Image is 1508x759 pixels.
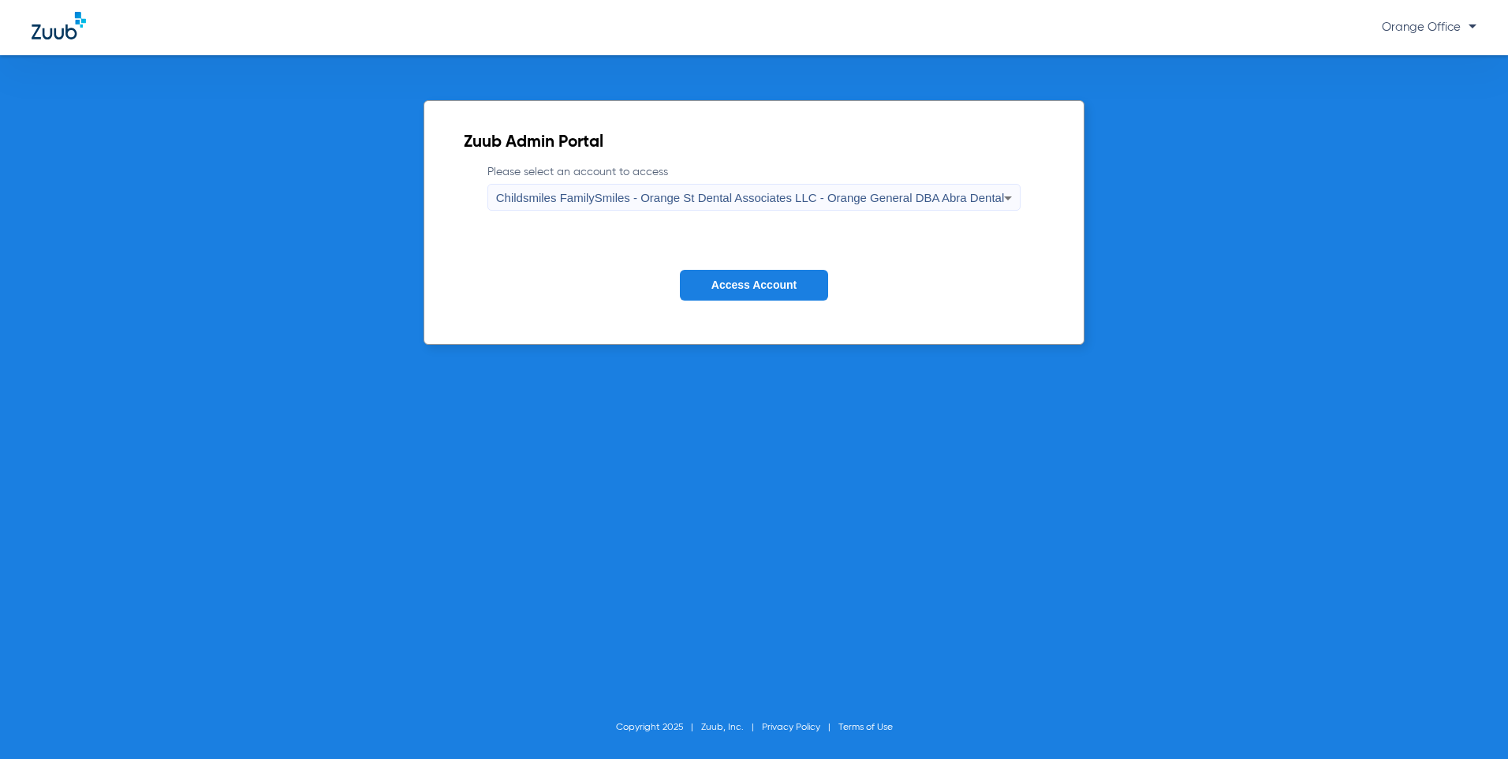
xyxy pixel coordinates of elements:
span: Childsmiles FamilySmiles - Orange St Dental Associates LLC - Orange General DBA Abra Dental [496,191,1004,204]
a: Terms of Use [838,723,893,732]
button: Access Account [680,270,828,301]
span: Orange Office [1382,21,1476,33]
img: Zuub Logo [32,12,86,39]
a: Privacy Policy [762,723,820,732]
li: Copyright 2025 [616,720,701,735]
span: Access Account [711,279,797,291]
h2: Zuub Admin Portal [464,135,1044,151]
label: Please select an account to access [487,164,1021,211]
li: Zuub, Inc. [701,720,762,735]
